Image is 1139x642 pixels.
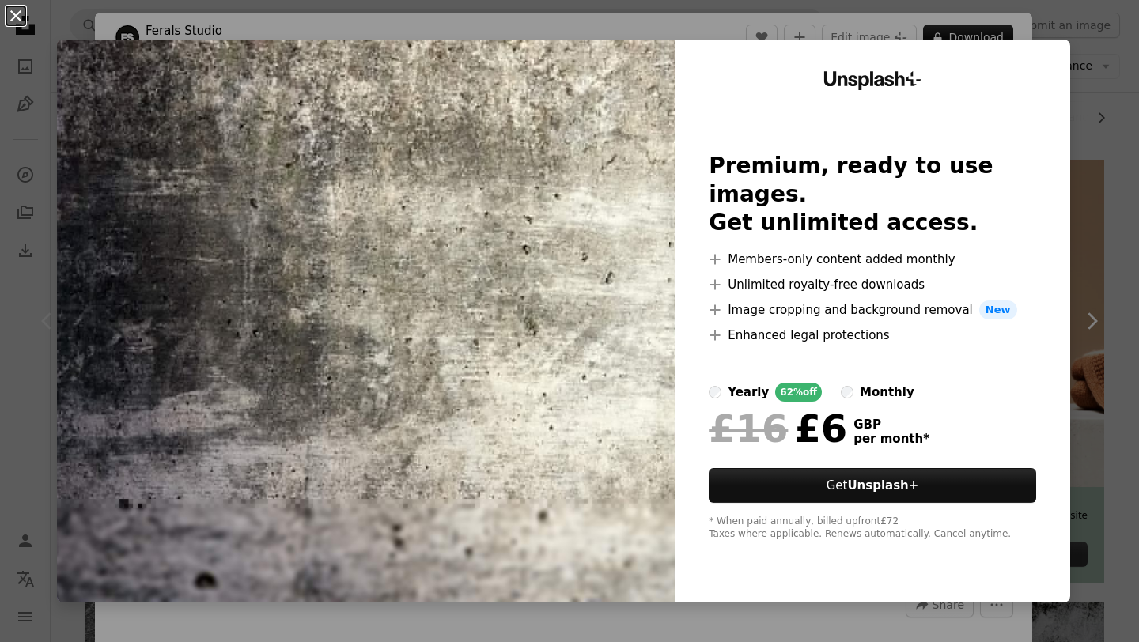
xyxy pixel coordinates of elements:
span: New [979,300,1017,319]
strong: Unsplash+ [847,478,918,493]
div: yearly [728,383,769,402]
li: Members-only content added monthly [709,250,1036,269]
div: * When paid annually, billed upfront £72 Taxes where applicable. Renews automatically. Cancel any... [709,515,1036,541]
li: Image cropping and background removal [709,300,1036,319]
span: £16 [709,408,788,449]
h2: Premium, ready to use images. Get unlimited access. [709,152,1036,237]
input: yearly62%off [709,386,721,398]
span: GBP [853,417,929,432]
div: £6 [709,408,847,449]
button: GetUnsplash+ [709,468,1036,503]
div: monthly [860,383,914,402]
li: Enhanced legal protections [709,326,1036,345]
li: Unlimited royalty-free downloads [709,275,1036,294]
span: per month * [853,432,929,446]
div: 62% off [775,383,822,402]
input: monthly [841,386,853,398]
